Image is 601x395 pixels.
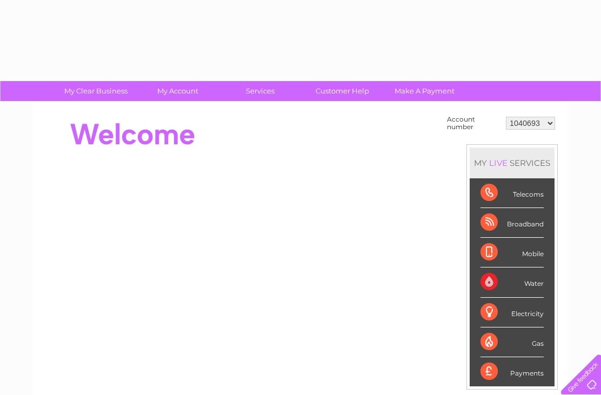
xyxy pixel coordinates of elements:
[480,327,544,357] div: Gas
[444,113,503,133] td: Account number
[380,81,469,101] a: Make A Payment
[470,148,555,178] div: MY SERVICES
[487,158,510,168] div: LIVE
[133,81,223,101] a: My Account
[298,81,387,101] a: Customer Help
[216,81,305,101] a: Services
[480,178,544,208] div: Telecoms
[480,357,544,386] div: Payments
[480,267,544,297] div: Water
[480,238,544,267] div: Mobile
[51,81,141,101] a: My Clear Business
[480,298,544,327] div: Electricity
[480,208,544,238] div: Broadband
